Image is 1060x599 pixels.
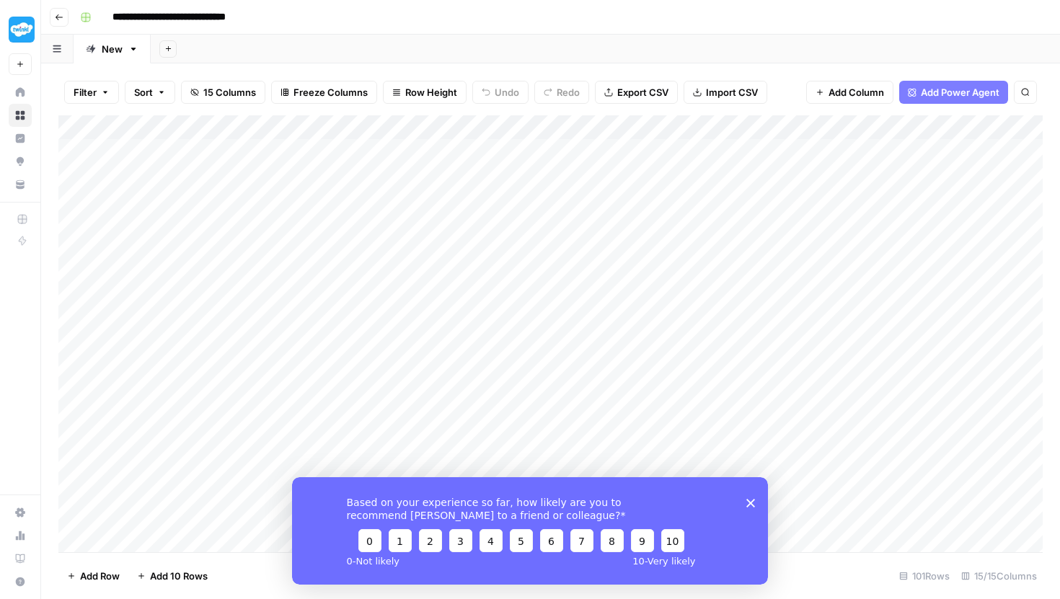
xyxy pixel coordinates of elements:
[64,81,119,104] button: Filter
[899,81,1008,104] button: Add Power Agent
[495,85,519,99] span: Undo
[893,564,955,587] div: 101 Rows
[271,81,377,104] button: Freeze Columns
[150,569,208,583] span: Add 10 Rows
[557,85,580,99] span: Redo
[9,173,32,196] a: Your Data
[829,85,884,99] span: Add Column
[9,501,32,524] a: Settings
[405,85,457,99] span: Row Height
[383,81,467,104] button: Row Height
[9,150,32,173] a: Opportunities
[128,564,216,587] button: Add 10 Rows
[9,127,32,150] a: Insights
[9,81,32,104] a: Home
[9,17,35,43] img: Twinkl Logo
[472,81,529,104] button: Undo
[292,477,768,585] iframe: Survey from AirOps
[955,564,1043,587] div: 15/15 Columns
[806,81,893,104] button: Add Column
[293,85,368,99] span: Freeze Columns
[134,85,153,99] span: Sort
[74,85,97,99] span: Filter
[921,85,999,99] span: Add Power Agent
[595,81,678,104] button: Export CSV
[534,81,589,104] button: Redo
[74,35,151,63] a: New
[58,564,128,587] button: Add Row
[80,569,120,583] span: Add Row
[706,85,758,99] span: Import CSV
[9,104,32,127] a: Browse
[125,81,175,104] button: Sort
[617,85,668,99] span: Export CSV
[684,81,767,104] button: Import CSV
[9,524,32,547] a: Usage
[181,81,265,104] button: 15 Columns
[9,570,32,593] button: Help + Support
[9,547,32,570] a: Learning Hub
[102,42,123,56] div: New
[9,12,32,48] button: Workspace: Twinkl
[203,85,256,99] span: 15 Columns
